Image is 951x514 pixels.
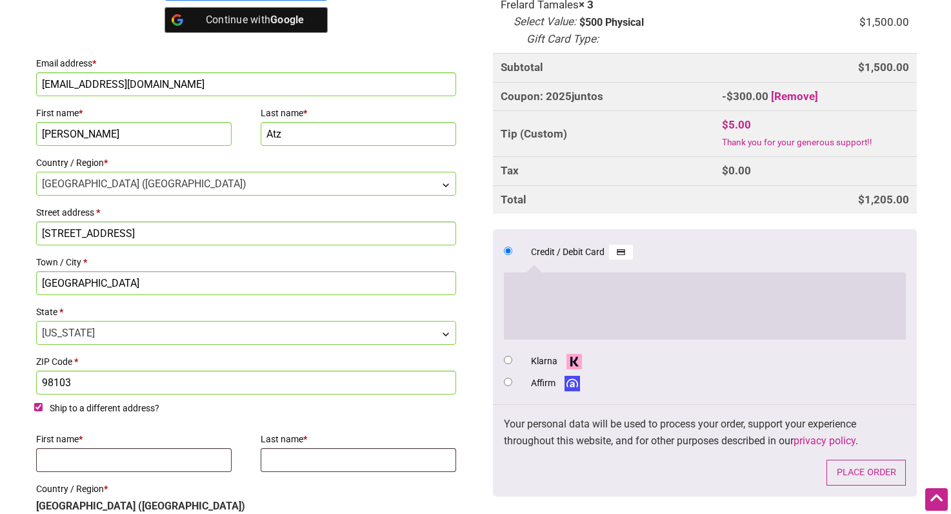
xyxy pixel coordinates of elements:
[36,253,456,271] label: Town / City
[512,280,898,330] iframe: Secure payment input frame
[36,154,456,172] label: Country / Region
[514,14,576,30] dt: Select Value:
[859,15,866,28] span: $
[560,376,584,391] img: Affirm
[36,203,456,221] label: Street address
[36,321,456,345] span: State
[531,244,633,260] label: Credit / Debit Card
[36,303,456,321] label: State
[493,185,714,214] th: Total
[722,164,751,177] bdi: 0.00
[722,118,751,131] bdi: 5.00
[794,435,856,447] a: privacy policy
[605,17,644,28] p: Physical
[531,353,586,369] label: Klarna
[36,172,456,196] span: Country / Region
[165,7,328,33] a: Continue with <b>Google</b>
[609,245,633,260] img: Credit / Debit Card
[726,90,733,103] span: $
[722,164,728,177] span: $
[858,193,909,206] bdi: 1,205.00
[261,430,456,448] label: Last name
[722,118,728,131] span: $
[36,221,456,245] input: House number and street name
[726,90,768,103] span: 300.00
[714,82,917,111] td: -
[526,31,599,48] dt: Gift Card Type:
[37,172,455,195] span: United States (US)
[198,7,312,33] div: Continue with
[37,322,455,344] span: Washington
[493,156,714,185] th: Tax
[493,82,714,111] th: Coupon: 2025juntos
[858,193,865,206] span: $
[36,104,232,122] label: First name
[925,488,948,511] div: Scroll Back to Top
[722,137,872,147] small: Thank you for your generous support!!
[859,15,909,28] bdi: 1,500.00
[50,403,159,413] span: Ship to a different address?
[562,354,586,369] img: Klarna
[858,61,909,74] bdi: 1,500.00
[579,17,603,28] p: $500
[36,54,456,72] label: Email address
[36,353,456,371] label: ZIP Code
[261,104,456,122] label: Last name
[36,500,245,512] strong: [GEOGRAPHIC_DATA] ([GEOGRAPHIC_DATA])
[493,110,714,156] th: Tip (Custom)
[858,61,865,74] span: $
[504,416,906,449] p: Your personal data will be used to process your order, support your experience throughout this we...
[531,375,584,391] label: Affirm
[34,403,43,411] input: Ship to a different address?
[36,480,456,498] label: Country / Region
[36,430,232,448] label: First name
[493,53,714,82] th: Subtotal
[771,90,818,103] a: Remove 2025juntos coupon
[826,460,906,486] button: Place order
[270,14,305,26] b: Google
